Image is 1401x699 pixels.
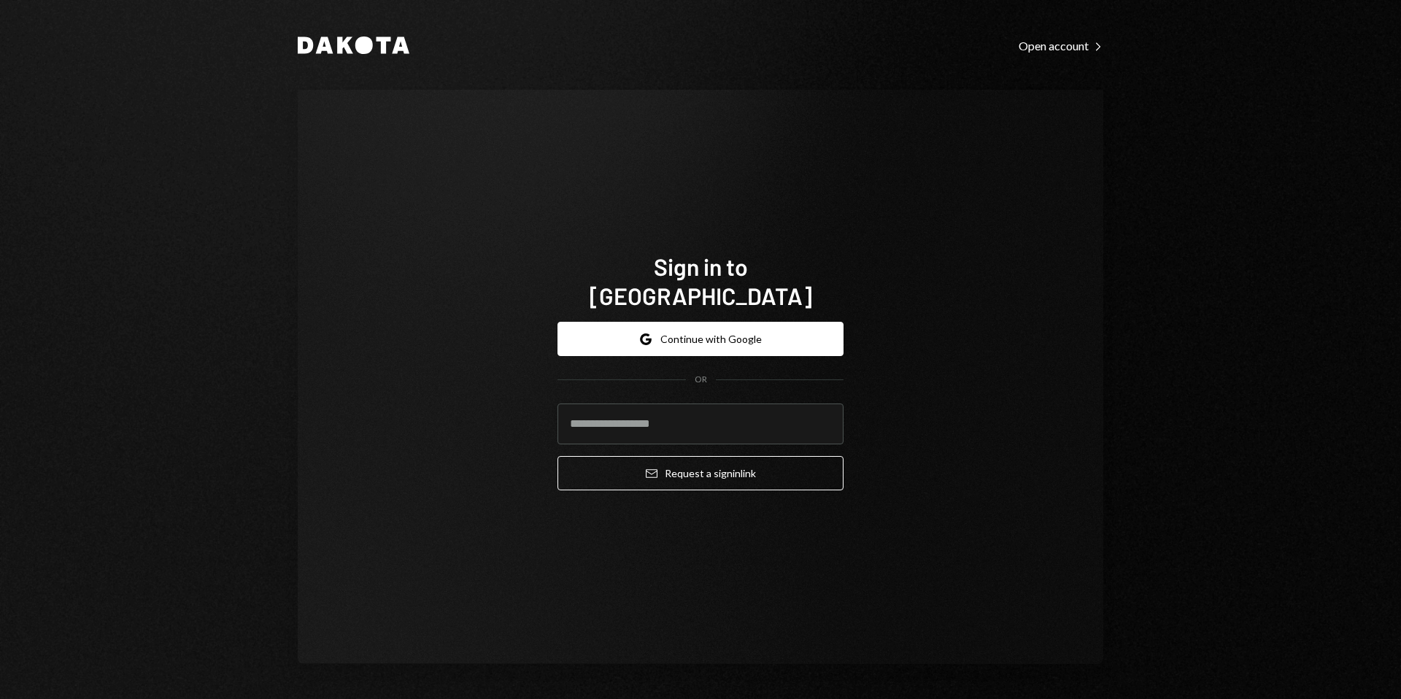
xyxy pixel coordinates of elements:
[557,252,844,310] h1: Sign in to [GEOGRAPHIC_DATA]
[557,456,844,490] button: Request a signinlink
[1019,37,1103,53] a: Open account
[695,374,707,386] div: OR
[557,322,844,356] button: Continue with Google
[1019,39,1103,53] div: Open account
